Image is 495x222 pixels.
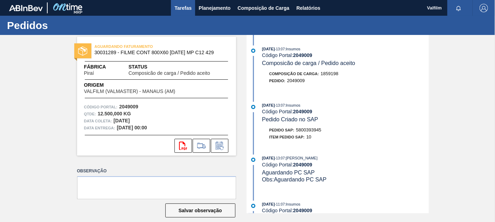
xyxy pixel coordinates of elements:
[84,63,116,71] span: Fábrica
[193,139,210,153] div: Ir para Composição de Carga
[262,177,326,182] span: Obs: Aguardando PC SAP
[262,156,275,160] span: [DATE]
[293,52,312,58] strong: 2049009
[95,50,222,55] span: 30031289 - FILME CONT 800X60 BC 473 MP C12 429
[262,202,275,206] span: [DATE]
[199,4,231,12] span: Planejamento
[7,21,131,29] h1: Pedidos
[211,139,228,153] div: Informar alteração no pedido
[285,47,301,51] span: : Insumos
[296,4,320,12] span: Relatórios
[262,47,275,51] span: [DATE]
[262,162,428,167] div: Código Portal:
[285,156,318,160] span: : [PERSON_NAME]
[251,204,255,208] img: atual
[84,124,115,131] span: Data entrega:
[78,46,87,56] img: status
[95,43,193,50] span: AGUARDANDO FATURAMENTO
[262,170,315,176] span: Aguardando PC SAP
[129,63,229,71] span: Status
[262,208,428,213] div: Código Portal:
[306,134,311,139] span: 10
[262,103,275,107] span: [DATE]
[238,4,289,12] span: Composição de Carga
[84,81,195,89] span: Origem
[296,127,321,133] span: 5800393945
[269,79,286,83] span: Pedido :
[84,71,94,76] span: Piraí
[262,60,355,66] span: Composicão de carga / Pedido aceito
[9,5,43,11] img: TNhmsLtSVTkK8tSr43FrP2fwEKptu5GPRR3wAAAABJRU5ErkJggg==
[285,103,301,107] span: : Insumos
[114,118,130,123] strong: [DATE]
[275,47,285,51] span: - 13:07
[275,156,285,160] span: - 13:07
[174,4,192,12] span: Tarefas
[77,166,236,176] label: Observação
[269,72,319,76] span: Composição de Carga :
[174,139,192,153] div: Abrir arquivo PDF
[275,202,285,206] span: - 11:07
[84,89,176,94] span: VALFILM (VALMASTER) - MANAUS (AM)
[84,103,118,110] span: Código Portal:
[98,111,131,116] strong: 12.500,000 KG
[321,71,338,76] span: 1859198
[447,3,470,13] button: Notificações
[480,4,488,12] img: Logout
[293,208,312,213] strong: 2049009
[129,71,210,76] span: Composicão de carga / Pedido aceito
[275,103,285,107] span: - 13:07
[293,162,312,167] strong: 2049009
[251,49,255,53] img: atual
[165,203,235,217] button: Salvar observação
[262,109,428,114] div: Código Portal:
[287,78,305,83] span: 2049009
[269,128,295,132] span: Pedido SAP:
[293,109,312,114] strong: 2049009
[285,202,301,206] span: : Insumos
[262,52,428,58] div: Código Portal:
[251,105,255,109] img: atual
[269,135,305,139] span: Item pedido SAP:
[84,110,96,117] span: Qtde :
[117,125,147,130] strong: [DATE] 00:00
[251,158,255,162] img: atual
[119,104,138,109] strong: 2049009
[84,117,112,124] span: Data coleta:
[262,116,318,122] span: Pedido Criado no SAP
